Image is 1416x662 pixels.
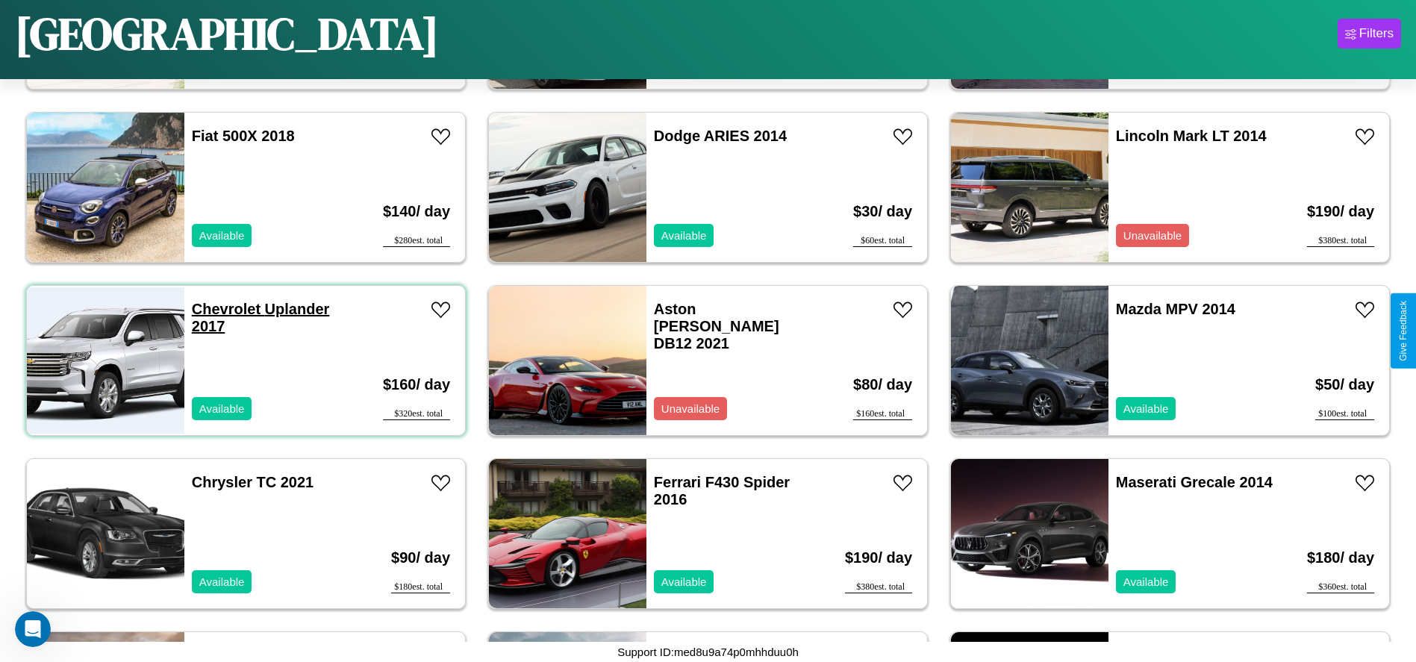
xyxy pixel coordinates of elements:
a: Aston [PERSON_NAME] DB12 2021 [654,301,779,352]
a: Dodge ARIES 2014 [654,128,787,144]
a: Fiat 500X 2018 [192,128,295,144]
h1: [GEOGRAPHIC_DATA] [15,3,439,64]
a: Chevrolet Uplander 2017 [192,301,330,334]
button: Filters [1338,19,1401,49]
div: $ 380 est. total [1307,235,1374,247]
a: Lincoln Mark LT 2014 [1116,128,1267,144]
p: Available [1123,399,1169,419]
h3: $ 190 / day [1307,188,1374,235]
h3: $ 180 / day [1307,534,1374,581]
h3: $ 30 / day [853,188,912,235]
p: Available [661,225,707,246]
h3: $ 140 / day [383,188,450,235]
a: Mazda MPV 2014 [1116,301,1235,317]
p: Available [199,572,245,592]
p: Unavailable [1123,225,1182,246]
div: Filters [1359,26,1394,41]
p: Available [199,399,245,419]
h3: $ 80 / day [853,361,912,408]
h3: $ 90 / day [391,534,450,581]
a: Chrysler TC 2021 [192,474,314,490]
p: Available [1123,572,1169,592]
div: $ 180 est. total [391,581,450,593]
div: $ 320 est. total [383,408,450,420]
div: $ 160 est. total [853,408,912,420]
h3: $ 190 / day [845,534,912,581]
div: $ 360 est. total [1307,581,1374,593]
p: Unavailable [661,399,720,419]
div: $ 100 est. total [1315,408,1374,420]
p: Support ID: med8u9a74p0mhhduu0h [617,642,799,662]
div: $ 380 est. total [845,581,912,593]
h3: $ 160 / day [383,361,450,408]
h3: $ 50 / day [1315,361,1374,408]
p: Available [661,572,707,592]
iframe: Intercom live chat [15,611,51,647]
div: $ 60 est. total [853,235,912,247]
p: Available [199,225,245,246]
a: Ferrari F430 Spider 2016 [654,474,790,508]
div: Give Feedback [1398,301,1409,361]
div: $ 280 est. total [383,235,450,247]
a: Maserati Grecale 2014 [1116,474,1273,490]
